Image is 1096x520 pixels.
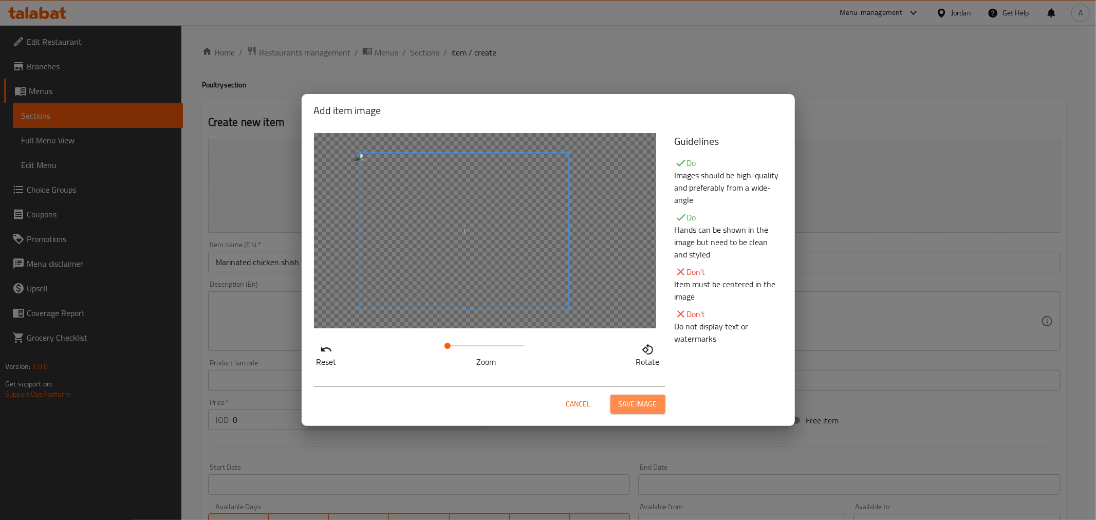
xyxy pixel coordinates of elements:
p: Don't [675,308,783,320]
p: Do not display text or watermarks [675,320,783,345]
button: Reset [314,341,339,366]
p: Reset [317,356,337,368]
button: Save image [610,395,665,414]
button: Cancel [562,395,595,414]
p: Item must be centered in the image [675,278,783,303]
p: Do [675,157,783,169]
p: Don't [675,266,783,278]
p: Images should be high-quality and preferably from a wide-angle [675,169,783,206]
span: Cancel [566,398,591,411]
p: Do [675,211,783,224]
p: Zoom [448,356,525,368]
button: Rotate [634,341,662,366]
h5: Guidelines [675,133,783,150]
p: Hands can be shown in the image but need to be clean and styled [675,224,783,261]
p: Rotate [636,356,660,368]
span: Save image [619,398,657,411]
h2: Add item image [314,102,783,119]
